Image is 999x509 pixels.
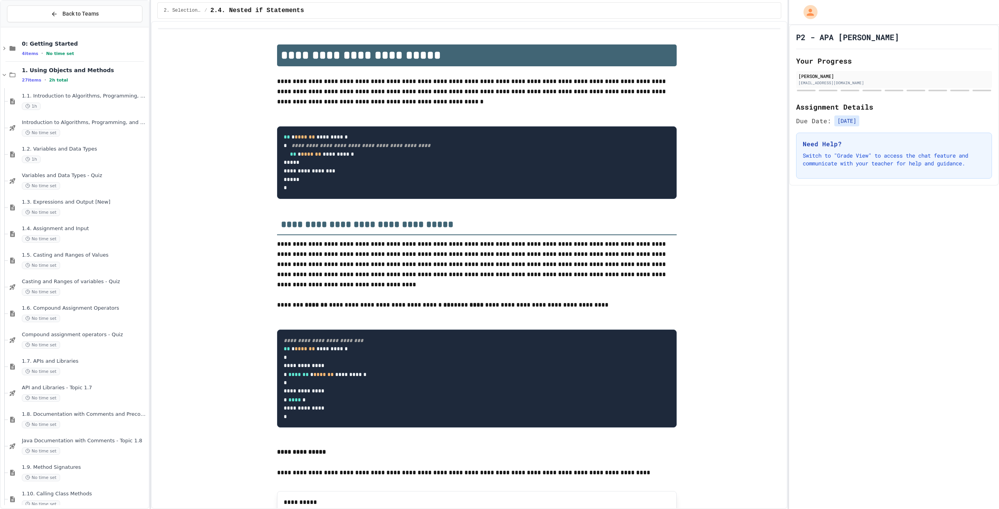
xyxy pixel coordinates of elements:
p: Switch to "Grade View" to access the chat feature and communicate with your teacher for help and ... [803,152,985,167]
span: 2h total [49,78,68,83]
span: Due Date: [796,116,831,126]
span: 1.4. Assignment and Input [22,225,147,232]
div: My Account [795,3,819,21]
h2: Assignment Details [796,101,992,112]
span: 1.3. Expressions and Output [New] [22,199,147,206]
span: Back to Teams [62,10,99,18]
span: Introduction to Algorithms, Programming, and Compilers [22,119,147,126]
div: [PERSON_NAME] [798,73,990,80]
span: 1.5. Casting and Ranges of Values [22,252,147,259]
span: No time set [22,315,60,322]
span: 0: Getting Started [22,40,147,47]
span: 1.2. Variables and Data Types [22,146,147,153]
iframe: chat widget [934,444,991,477]
span: No time set [22,500,60,508]
button: Back to Teams [7,5,142,22]
h2: Your Progress [796,55,992,66]
span: Java Documentation with Comments - Topic 1.8 [22,438,147,444]
span: 1h [22,156,41,163]
h1: P2 - APA [PERSON_NAME] [796,32,899,43]
span: 1. Using Objects and Methods [22,67,147,74]
span: 2.4. Nested if Statements [210,6,304,15]
span: No time set [22,341,60,349]
span: No time set [22,262,60,269]
h3: Need Help? [803,139,985,149]
span: No time set [22,447,60,455]
span: Variables and Data Types - Quiz [22,172,147,179]
span: 1.9. Method Signatures [22,464,147,471]
span: No time set [22,474,60,481]
span: 27 items [22,78,41,83]
iframe: chat widget [966,478,991,501]
span: 1.6. Compound Assignment Operators [22,305,147,312]
span: No time set [22,209,60,216]
span: [DATE] [834,115,859,126]
span: API and Libraries - Topic 1.7 [22,385,147,391]
span: 1.7. APIs and Libraries [22,358,147,365]
span: Casting and Ranges of variables - Quiz [22,278,147,285]
span: No time set [22,182,60,190]
span: 1h [22,103,41,110]
span: No time set [22,368,60,375]
span: 1.8. Documentation with Comments and Preconditions [22,411,147,418]
span: No time set [22,421,60,428]
span: 4 items [22,51,38,56]
span: 1.10. Calling Class Methods [22,491,147,497]
span: Compound assignment operators - Quiz [22,332,147,338]
span: No time set [46,51,74,56]
span: 1.1. Introduction to Algorithms, Programming, and Compilers [22,93,147,99]
span: / [204,7,207,14]
span: No time set [22,235,60,243]
span: • [41,50,43,57]
span: • [44,77,46,83]
span: No time set [22,129,60,137]
div: [EMAIL_ADDRESS][DOMAIN_NAME] [798,80,990,86]
span: 2. Selection and Iteration [164,7,201,14]
span: No time set [22,394,60,402]
span: No time set [22,288,60,296]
